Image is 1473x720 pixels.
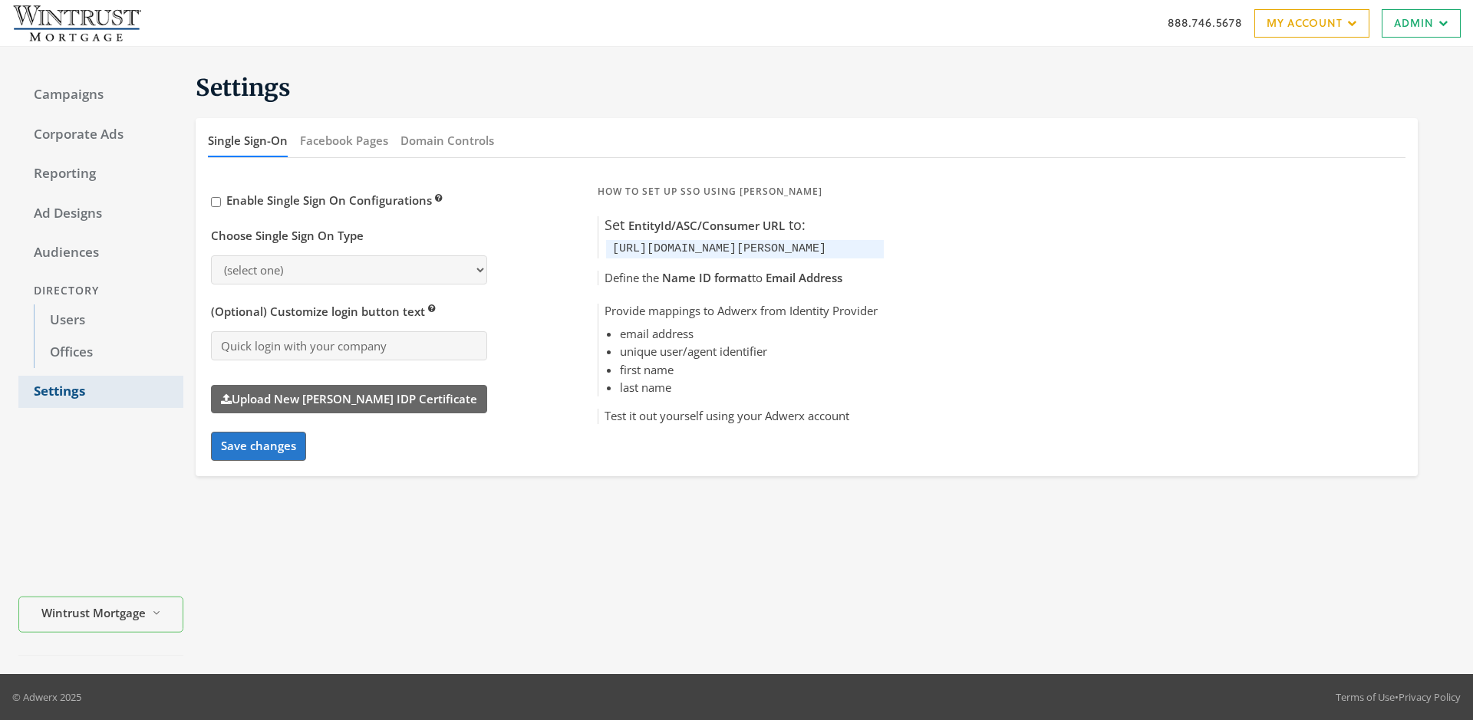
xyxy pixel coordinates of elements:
button: Save changes [211,432,306,460]
p: © Adwerx 2025 [12,689,81,705]
a: Users [34,304,183,337]
input: Enable Single Sign On Configurations [211,197,221,207]
a: Reporting [18,158,183,190]
div: • [1336,689,1461,705]
span: Settings [196,73,291,102]
a: Corporate Ads [18,119,183,151]
li: unique user/agent identifier [620,343,878,360]
code: [URL][DOMAIN_NAME][PERSON_NAME] [612,242,826,255]
h5: Test it out yourself using your Adwerx account [598,409,884,424]
h5: Provide mappings to Adwerx from Identity Provider [598,304,884,319]
a: Campaigns [18,79,183,111]
span: Wintrust Mortgage [41,604,146,622]
button: Facebook Pages [300,124,388,157]
a: Ad Designs [18,198,183,230]
h5: Set to: [598,216,884,234]
a: Offices [34,337,183,369]
span: (Optional) Customize login button text [211,304,436,319]
a: Terms of Use [1336,690,1395,704]
button: Wintrust Mortgage [18,597,183,633]
li: email address [620,325,878,343]
span: EntityId/ASC/Consumer URL [628,218,785,233]
span: Enable Single Sign On Configurations [226,192,443,208]
a: 888.746.5678 [1168,15,1242,31]
a: Privacy Policy [1399,690,1461,704]
h5: Define the to [598,271,884,286]
span: Name ID format [662,270,752,285]
span: Email Address [766,270,842,285]
button: Single Sign-On [208,124,288,157]
h5: How to Set Up SSO Using [PERSON_NAME] [598,186,884,198]
div: Directory [18,277,183,305]
label: Upload New [PERSON_NAME] IDP Certificate [211,385,487,413]
a: Admin [1382,9,1461,38]
h5: Choose Single Sign On Type [211,228,364,244]
button: Domain Controls [400,124,494,157]
a: My Account [1254,9,1369,38]
a: Settings [18,376,183,408]
li: last name [620,379,878,396]
a: Audiences [18,237,183,269]
img: Adwerx [12,4,141,42]
li: first name [620,361,878,379]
